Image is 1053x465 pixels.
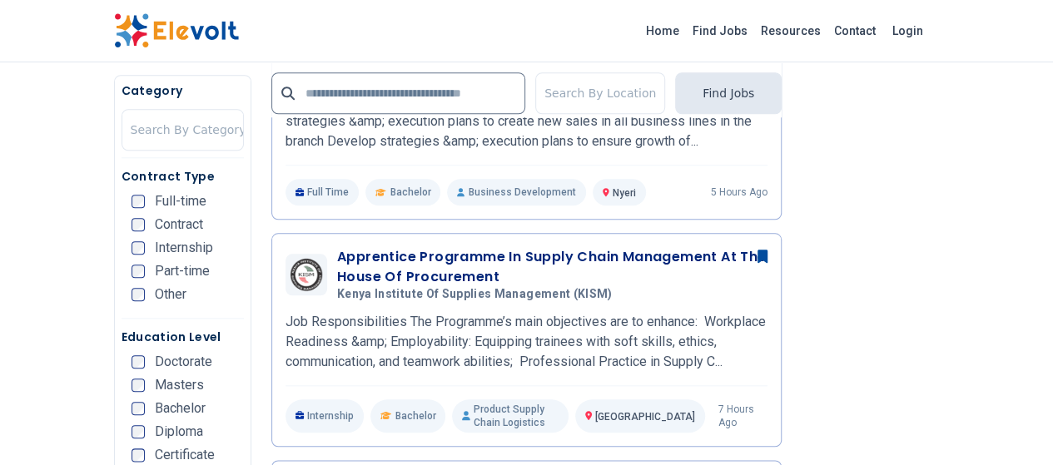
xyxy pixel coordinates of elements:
input: Masters [132,378,145,392]
input: Full-time [132,195,145,208]
span: Bachelor [390,186,430,199]
span: Diploma [155,425,203,438]
span: Internship [155,241,213,255]
a: HF GroupBranch Business Manager Nyeri BranchHF GroupPrinciple Accountabilities Generate and grow ... [286,40,767,205]
p: Internship [286,399,365,433]
p: Job Responsibilities The Programme’s main objectives are to enhance: Workplace Readiness &amp; Em... [286,312,767,372]
span: Bachelor [155,402,206,415]
span: Nyeri [613,187,636,199]
span: Bachelor [395,409,435,423]
input: Doctorate [132,355,145,369]
a: Kenya Institute of Supplies Management (KISM)Apprentice Programme In Supply Chain Management At T... [286,247,767,433]
p: Business Development [447,179,585,205]
span: Doctorate [155,355,212,369]
h5: Contract Type [122,168,244,185]
span: Part-time [155,265,210,278]
input: Diploma [132,425,145,438]
input: Internship [132,241,145,255]
span: Full-time [155,195,206,208]
p: Full Time [286,179,360,205]
span: Certificate [155,448,215,462]
h5: Category [122,82,244,99]
a: Find Jobs [686,17,754,44]
span: Kenya Institute of Supplies Management (KISM) [337,287,613,302]
h5: Education Level [122,329,244,345]
input: Other [132,288,145,301]
input: Part-time [132,265,145,278]
img: Kenya Institute of Supplies Management (KISM) [290,258,323,291]
a: Home [639,17,686,44]
p: Principle Accountabilities Generate and grow existing and New Business: Develop strategies &amp; ... [286,92,767,151]
p: 7 hours ago [718,403,768,429]
a: Contact [827,17,882,44]
a: Login [882,14,933,47]
button: Find Jobs [675,72,782,114]
p: 5 hours ago [711,186,767,199]
span: Contract [155,218,203,231]
p: Product Supply Chain Logistics [452,399,568,433]
span: Masters [155,378,204,392]
input: Contract [132,218,145,231]
span: [GEOGRAPHIC_DATA] [595,411,695,423]
input: Certificate [132,448,145,462]
input: Bachelor [132,402,145,415]
img: Elevolt [114,13,239,48]
a: Resources [754,17,827,44]
span: Other [155,288,186,301]
h3: Apprentice Programme In Supply Chain Management At The House Of Procurement [337,247,767,287]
